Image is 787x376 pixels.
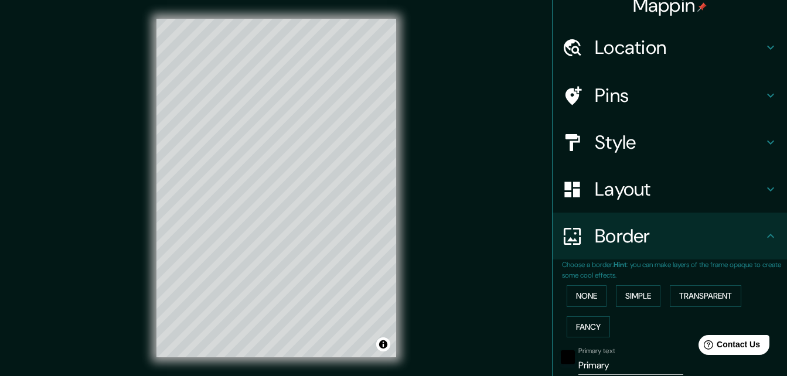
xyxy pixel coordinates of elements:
button: Toggle attribution [376,337,390,351]
div: Pins [553,72,787,119]
div: Border [553,213,787,259]
div: Layout [553,166,787,213]
button: Transparent [670,285,741,307]
p: Choose a border. : you can make layers of the frame opaque to create some cool effects. [562,259,787,281]
img: pin-icon.png [697,2,707,12]
h4: Pins [595,84,764,107]
h4: Location [595,36,764,59]
div: Style [553,119,787,166]
button: Fancy [567,316,610,338]
h4: Style [595,131,764,154]
div: Location [553,24,787,71]
label: Primary text [578,346,615,356]
h4: Layout [595,177,764,201]
button: None [567,285,607,307]
b: Hint [614,260,627,269]
button: Simple [616,285,660,307]
h4: Border [595,224,764,248]
button: black [561,350,575,364]
iframe: Help widget launcher [683,330,774,363]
